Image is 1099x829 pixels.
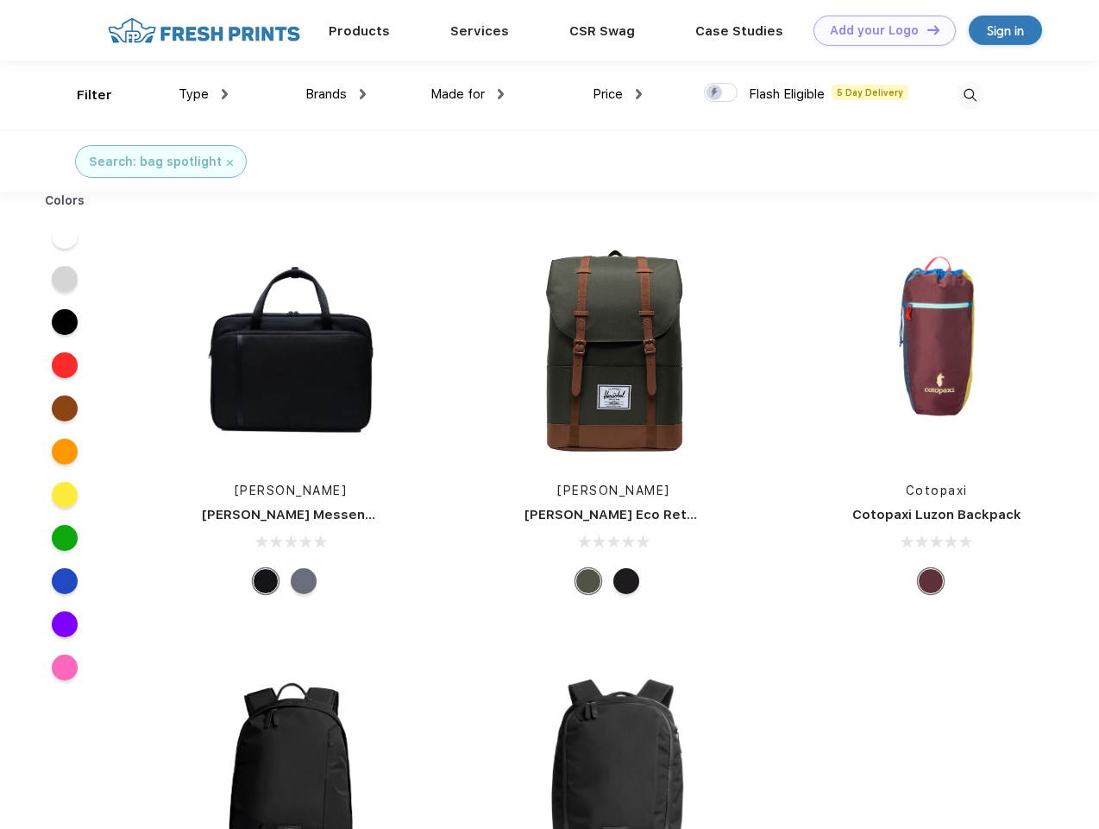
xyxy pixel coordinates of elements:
div: Search: bag spotlight [89,153,222,171]
a: [PERSON_NAME] Messenger [202,507,388,522]
a: [PERSON_NAME] [235,484,348,497]
div: Surprise [918,568,944,594]
a: Cotopaxi [906,484,968,497]
a: [PERSON_NAME] Eco Retreat 15" Computer Backpack [524,507,877,522]
a: Sign in [969,16,1042,45]
img: func=resize&h=266 [822,235,1052,465]
div: Raven Crosshatch [291,568,317,594]
a: Products [329,23,390,39]
img: dropdown.png [636,89,642,99]
span: Brands [305,86,347,102]
span: 5 Day Delivery [832,85,908,100]
span: Price [593,86,623,102]
span: Type [179,86,209,102]
div: Sign in [987,21,1024,41]
img: func=resize&h=266 [499,235,728,465]
img: desktop_search.svg [956,81,984,110]
img: func=resize&h=266 [176,235,405,465]
img: DT [927,25,939,35]
div: Black [253,568,279,594]
img: dropdown.png [360,89,366,99]
a: [PERSON_NAME] [557,484,670,497]
span: Made for [430,86,485,102]
div: Forest [575,568,601,594]
div: Filter [77,85,112,105]
div: Black [613,568,639,594]
img: dropdown.png [222,89,228,99]
div: Add your Logo [830,23,919,38]
span: Flash Eligible [749,86,825,102]
img: fo%20logo%202.webp [103,16,305,46]
div: Colors [32,192,98,210]
img: dropdown.png [498,89,504,99]
a: Cotopaxi Luzon Backpack [852,507,1021,522]
img: filter_cancel.svg [227,160,233,166]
